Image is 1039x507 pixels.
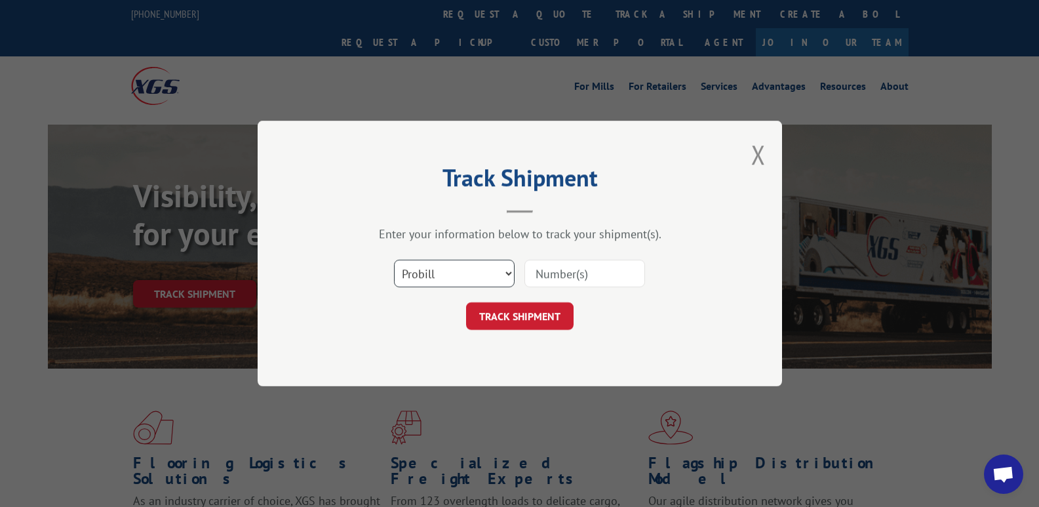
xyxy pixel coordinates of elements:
[466,302,574,330] button: TRACK SHIPMENT
[323,226,716,241] div: Enter your information below to track your shipment(s).
[751,137,766,172] button: Close modal
[984,455,1023,494] div: Open chat
[323,169,716,193] h2: Track Shipment
[524,260,645,287] input: Number(s)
